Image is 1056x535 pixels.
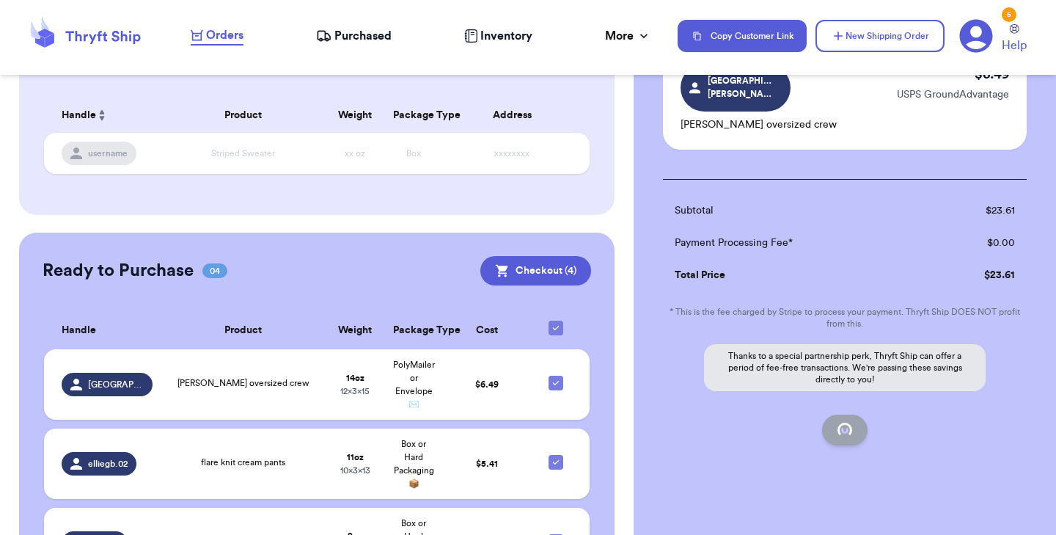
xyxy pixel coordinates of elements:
[347,453,364,462] strong: 11 oz
[201,458,285,467] span: flare knit cream pants
[316,27,392,45] a: Purchased
[326,312,384,349] th: Weight
[605,27,651,45] div: More
[663,259,926,291] td: Total Price
[88,148,128,159] span: username
[43,259,194,283] h2: Ready to Purchase
[191,26,243,46] a: Orders
[211,149,275,158] span: Striped Sweater
[443,312,531,349] th: Cost
[681,117,837,132] p: [PERSON_NAME] oversized crew
[334,27,392,45] span: Purchased
[897,87,1009,102] p: USPS GroundAdvantage
[926,259,1027,291] td: $ 23.61
[161,98,326,133] th: Product
[1002,24,1027,54] a: Help
[464,27,532,45] a: Inventory
[1002,37,1027,54] span: Help
[815,20,945,52] button: New Shipping Order
[62,108,96,123] span: Handle
[393,360,435,409] span: PolyMailer or Envelope ✉️
[88,379,144,390] span: [GEOGRAPHIC_DATA][PERSON_NAME]
[62,323,96,338] span: Handle
[494,149,529,158] span: xxxxxxxx
[926,227,1027,259] td: $ 0.00
[206,26,243,44] span: Orders
[443,98,590,133] th: Address
[88,458,128,470] span: elliegb.02
[384,98,443,133] th: Package Type
[475,380,499,389] span: $ 6.49
[480,27,532,45] span: Inventory
[406,149,421,158] span: Box
[161,312,326,349] th: Product
[926,194,1027,227] td: $ 23.61
[663,194,926,227] td: Subtotal
[663,227,926,259] td: Payment Processing Fee*
[663,306,1027,330] p: * This is the fee charged by Stripe to process your payment. Thryft Ship DOES NOT profit from this.
[476,459,498,468] span: $ 5.41
[340,466,370,475] span: 10 x 3 x 13
[678,20,807,52] button: Copy Customer Link
[340,387,370,396] span: 12 x 3 x 15
[708,74,777,101] span: [GEOGRAPHIC_DATA][PERSON_NAME]
[394,440,434,488] span: Box or Hard Packaging 📦
[704,344,986,391] p: Thanks to a special partnership perk, Thryft Ship can offer a period of fee-free transactions. We...
[346,374,364,382] strong: 14 oz
[326,98,384,133] th: Weight
[480,256,591,285] button: Checkout (4)
[202,263,227,278] span: 04
[959,19,993,53] a: 5
[384,312,443,349] th: Package Type
[96,106,108,124] button: Sort ascending
[345,149,365,158] span: xx oz
[177,379,309,387] span: [PERSON_NAME] oversized crew
[1002,7,1016,22] div: 5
